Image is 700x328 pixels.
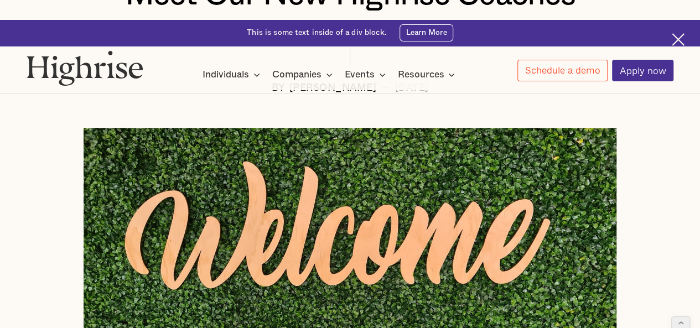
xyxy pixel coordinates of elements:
[397,68,444,81] div: Resources
[345,68,375,81] div: Events
[203,68,263,81] div: Individuals
[517,60,608,81] a: Schedule a demo
[672,33,685,46] img: Cross icon
[345,68,389,81] div: Events
[397,68,458,81] div: Resources
[27,50,143,86] img: Highrise logo
[400,24,453,41] a: Learn More
[193,279,507,298] h2: ‍
[272,68,336,81] div: Companies
[272,68,322,81] div: Companies
[203,68,249,81] div: Individuals
[247,28,387,38] div: This is some text inside of a div block.
[612,60,673,81] a: Apply now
